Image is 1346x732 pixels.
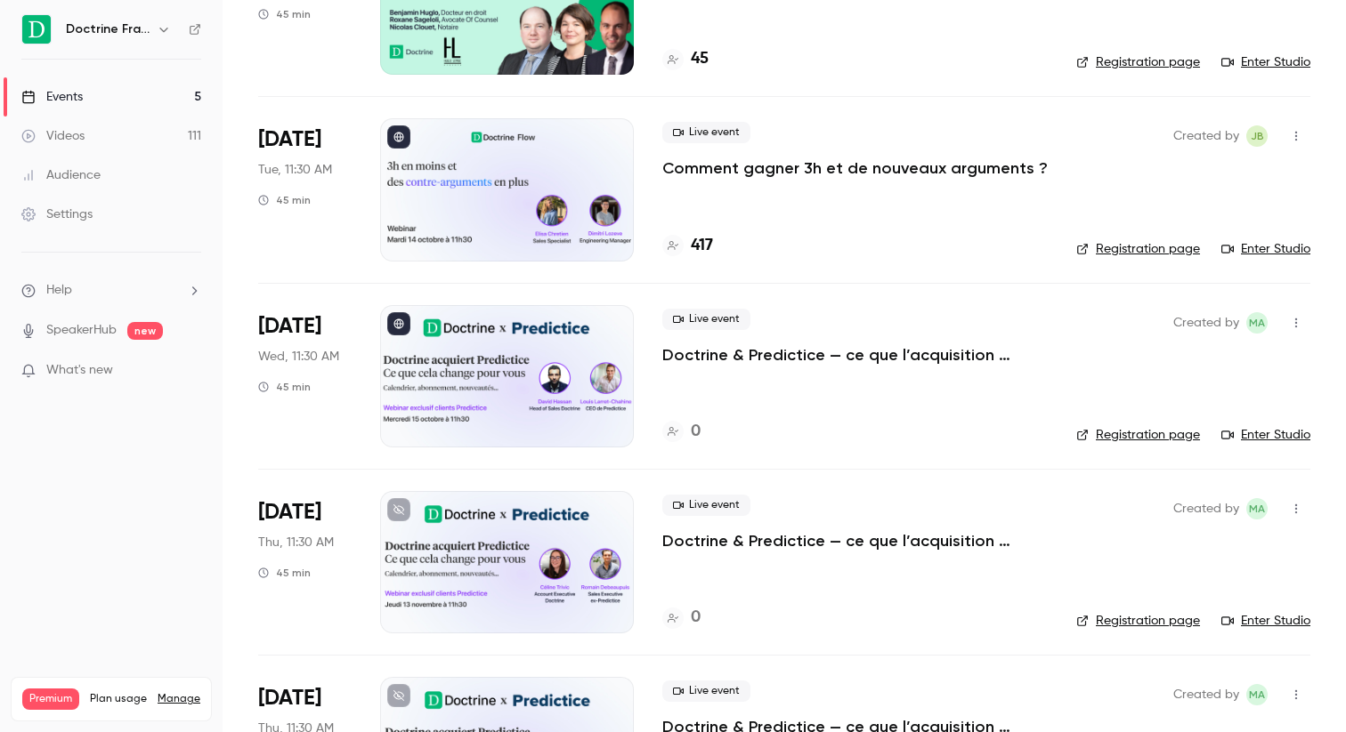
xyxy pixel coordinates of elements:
[1249,498,1265,519] span: MA
[21,281,201,300] li: help-dropdown-opener
[662,680,750,702] span: Live event
[258,161,332,179] span: Tue, 11:30 AM
[258,534,334,551] span: Thu, 11:30 AM
[258,348,339,366] span: Wed, 11:30 AM
[662,344,1048,366] a: Doctrine & Predictice — ce que l’acquisition change pour vous - Session 1
[90,692,147,706] span: Plan usage
[662,495,750,516] span: Live event
[158,692,200,706] a: Manage
[258,566,311,580] div: 45 min
[1076,53,1200,71] a: Registration page
[1221,426,1310,444] a: Enter Studio
[662,606,701,630] a: 0
[258,118,352,261] div: Oct 14 Tue, 11:30 AM (Europe/Paris)
[1076,240,1200,258] a: Registration page
[1251,125,1264,147] span: JB
[662,122,750,143] span: Live event
[662,309,750,330] span: Live event
[21,127,85,145] div: Videos
[22,15,51,44] img: Doctrine France
[21,205,93,223] div: Settings
[46,361,113,380] span: What's new
[662,420,701,444] a: 0
[662,530,1048,551] a: Doctrine & Predictice — ce que l’acquisition change pour vous - Session 2
[1246,498,1268,519] span: Marie Agard
[1076,426,1200,444] a: Registration page
[1173,125,1239,147] span: Created by
[1246,684,1268,705] span: Marie Agard
[258,684,321,712] span: [DATE]
[22,688,79,710] span: Premium
[1246,312,1268,334] span: Marie Agard
[691,606,701,630] h4: 0
[258,125,321,154] span: [DATE]
[46,321,117,340] a: SpeakerHub
[1173,498,1239,519] span: Created by
[1221,240,1310,258] a: Enter Studio
[21,88,83,106] div: Events
[258,193,311,207] div: 45 min
[46,281,72,300] span: Help
[66,20,150,38] h6: Doctrine France
[1173,312,1239,334] span: Created by
[1221,53,1310,71] a: Enter Studio
[258,312,321,341] span: [DATE]
[662,234,713,258] a: 417
[662,47,709,71] a: 45
[21,166,101,184] div: Audience
[691,234,713,258] h4: 417
[1076,612,1200,630] a: Registration page
[1249,684,1265,705] span: MA
[691,47,709,71] h4: 45
[127,322,163,340] span: new
[258,380,311,394] div: 45 min
[1173,684,1239,705] span: Created by
[691,420,701,444] h4: 0
[1221,612,1310,630] a: Enter Studio
[662,157,1048,179] a: Comment gagner 3h et de nouveaux arguments ?
[258,305,352,447] div: Oct 15 Wed, 11:30 AM (Europe/Paris)
[258,491,352,633] div: Nov 13 Thu, 11:30 AM (Europe/Paris)
[1249,312,1265,334] span: MA
[258,498,321,527] span: [DATE]
[180,363,201,379] iframe: Noticeable Trigger
[258,7,311,21] div: 45 min
[1246,125,1268,147] span: Justine Burel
